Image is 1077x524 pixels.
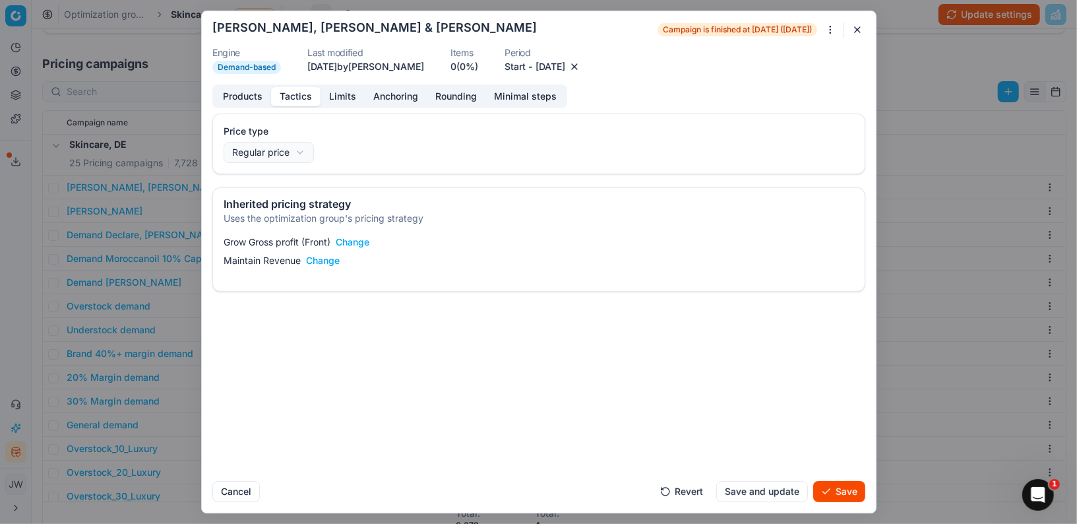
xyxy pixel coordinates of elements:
[716,481,808,502] button: Save and update
[224,254,854,267] p: Maintain Revenue
[658,23,817,36] span: Campaign is finished at [DATE] ([DATE])
[365,87,427,106] button: Anchoring
[1049,479,1060,490] span: 1
[813,481,865,502] button: Save
[224,199,854,209] div: Inherited pricing strategy
[450,60,478,73] a: 0(0%)
[224,212,854,225] div: Uses the optimization group's pricing strategy
[212,22,537,34] h2: [PERSON_NAME], [PERSON_NAME] & [PERSON_NAME]
[307,48,424,57] dt: Last modified
[212,61,281,74] span: Demand-based
[528,60,533,73] span: -
[306,254,340,267] button: Change
[271,87,321,106] button: Tactics
[307,61,424,72] span: [DATE] by [PERSON_NAME]
[450,48,478,57] dt: Items
[214,87,271,106] button: Products
[336,236,369,249] button: Change
[652,481,711,502] button: Revert
[485,87,565,106] button: Minimal steps
[427,87,485,106] button: Rounding
[224,125,854,138] label: Price type
[212,481,260,502] button: Cancel
[321,87,365,106] button: Limits
[224,236,854,249] p: Grow Gross profit (Front)
[505,48,581,57] dt: Period
[212,48,281,57] dt: Engine
[505,60,526,73] button: Start
[1022,479,1054,511] iframe: Intercom live chat
[536,60,565,73] button: [DATE]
